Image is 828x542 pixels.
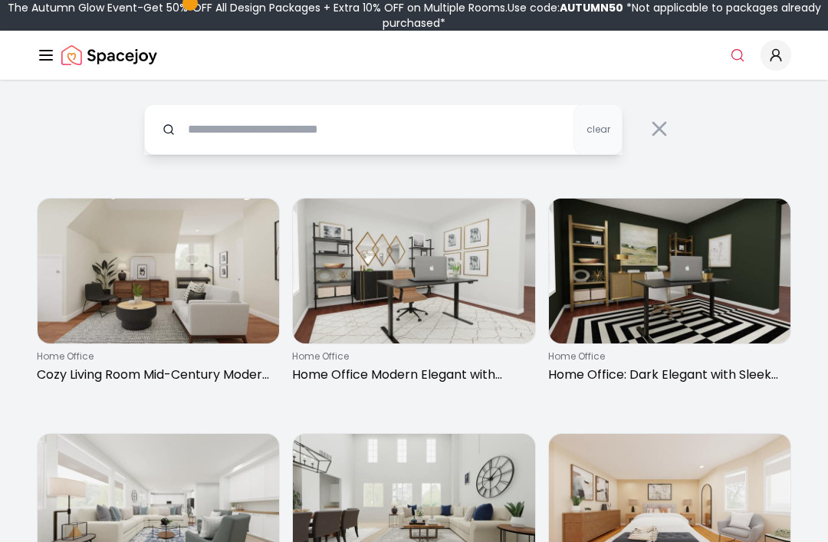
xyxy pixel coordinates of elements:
img: Spacejoy Logo [61,40,157,71]
a: Spacejoy [61,40,157,71]
p: Cozy Living Room Mid-Century Modern Style with Warm Wood Tones [37,366,274,384]
a: Cozy Living Room Mid-Century Modern Style with Warm Wood Toneshome officeCozy Living Room Mid-Cen... [37,198,280,390]
img: Cozy Living Room Mid-Century Modern Style with Warm Wood Tones [38,199,279,343]
a: Home Office Modern Elegant with Gallery Wallhome officeHome Office Modern Elegant with Gallery Wall [292,198,535,390]
p: home office [292,350,529,363]
a: Home Office: Dark Elegant with Sleek Accentshome officeHome Office: Dark Elegant with Sleek Accents [548,198,791,390]
p: home office [37,350,274,363]
span: clear [586,123,610,136]
img: Home Office Modern Elegant with Gallery Wall [293,199,534,343]
p: home office [548,350,785,363]
p: Home Office Modern Elegant with Gallery Wall [292,366,529,384]
nav: Global [37,31,791,80]
img: Home Office: Dark Elegant with Sleek Accents [549,199,790,343]
p: Home Office: Dark Elegant with Sleek Accents [548,366,785,384]
button: clear [573,104,623,155]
